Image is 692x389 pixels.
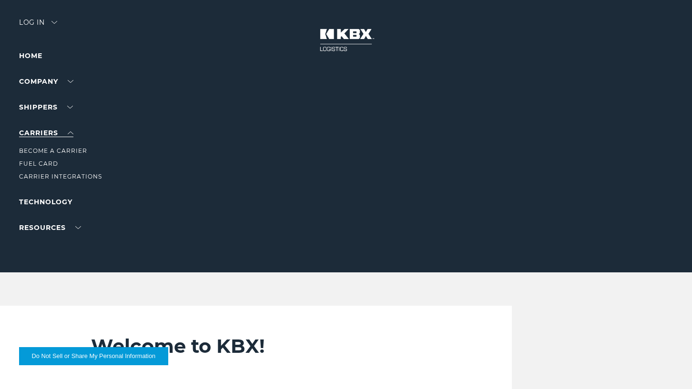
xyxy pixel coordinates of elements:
a: Home [19,51,42,60]
a: Carriers [19,129,73,137]
img: arrow [51,21,57,24]
a: SHIPPERS [19,103,73,111]
h2: Welcome to KBX! [91,334,465,358]
button: Do Not Sell or Share My Personal Information [19,347,168,365]
a: Become a Carrier [19,147,87,154]
a: RESOURCES [19,223,81,232]
div: Log in [19,19,57,33]
a: Company [19,77,73,86]
a: Fuel Card [19,160,58,167]
a: Technology [19,198,72,206]
img: kbx logo [310,19,382,61]
a: Carrier Integrations [19,173,102,180]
